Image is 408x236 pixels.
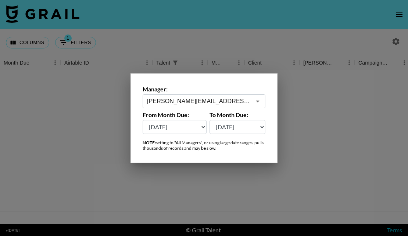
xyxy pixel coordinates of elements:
[253,96,263,106] button: Open
[143,86,265,93] label: Manager:
[143,111,207,119] label: From Month Due:
[143,140,156,145] strong: NOTE:
[210,111,266,119] label: To Month Due:
[143,140,265,151] div: setting to "All Managers", or using large date ranges, pulls thousands of records and may be slow.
